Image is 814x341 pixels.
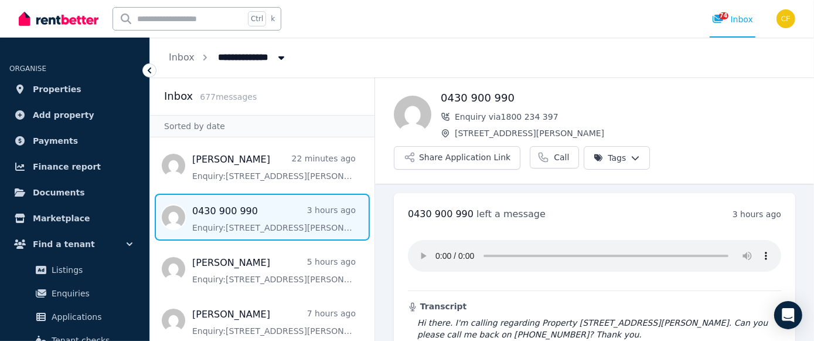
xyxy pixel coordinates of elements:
[52,286,131,301] span: Enquiries
[33,82,81,96] span: Properties
[33,134,78,148] span: Payments
[33,108,94,122] span: Add property
[719,12,728,19] span: 74
[150,38,306,77] nav: Breadcrumb
[164,88,193,104] h2: Inbox
[394,96,431,133] img: 0430 900 990
[33,237,95,251] span: Find a tenant
[774,301,802,329] div: Open Intercom Messenger
[594,152,626,164] span: Tags
[14,305,135,329] a: Applications
[408,208,474,220] span: 0430 900 990
[192,308,356,337] a: [PERSON_NAME]7 hours agoEnquiry:[STREET_ADDRESS][PERSON_NAME].
[530,146,579,168] a: Call
[169,52,195,63] a: Inbox
[712,13,753,25] div: Inbox
[192,153,356,182] a: [PERSON_NAME]22 minutes agoEnquiry:[STREET_ADDRESS][PERSON_NAME].
[19,10,98,28] img: RentBetter
[9,103,140,127] a: Add property
[9,77,140,101] a: Properties
[52,263,131,277] span: Listings
[776,9,795,28] img: Christos Fassoulidis
[33,185,85,200] span: Documents
[14,258,135,282] a: Listings
[9,129,140,153] a: Payments
[476,208,546,220] span: left a message
[271,14,275,23] span: k
[150,115,374,137] div: Sorted by date
[9,155,140,178] a: Finance report
[441,90,795,106] h1: 0430 900 990
[733,210,781,219] time: 3 hours ago
[200,92,257,102] span: 677 message s
[14,282,135,305] a: Enquiries
[33,160,101,174] span: Finance report
[408,317,781,340] blockquote: Hi there. I'm calling regarding Property [STREET_ADDRESS][PERSON_NAME]. Can you please call me ba...
[554,151,569,163] span: Call
[9,181,140,204] a: Documents
[52,310,131,324] span: Applications
[455,127,795,139] span: [STREET_ADDRESS][PERSON_NAME]
[9,232,140,256] button: Find a tenant
[455,111,795,123] span: Enquiry via 1800 234 397
[192,256,356,285] a: [PERSON_NAME]5 hours agoEnquiry:[STREET_ADDRESS][PERSON_NAME].
[408,301,781,312] h3: Transcript
[9,207,140,230] a: Marketplace
[584,146,650,170] button: Tags
[394,146,520,170] button: Share Application Link
[33,211,90,225] span: Marketplace
[192,204,356,234] a: 0430 900 9903 hours agoEnquiry:[STREET_ADDRESS][PERSON_NAME].
[9,65,46,73] span: ORGANISE
[248,11,266,26] span: Ctrl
